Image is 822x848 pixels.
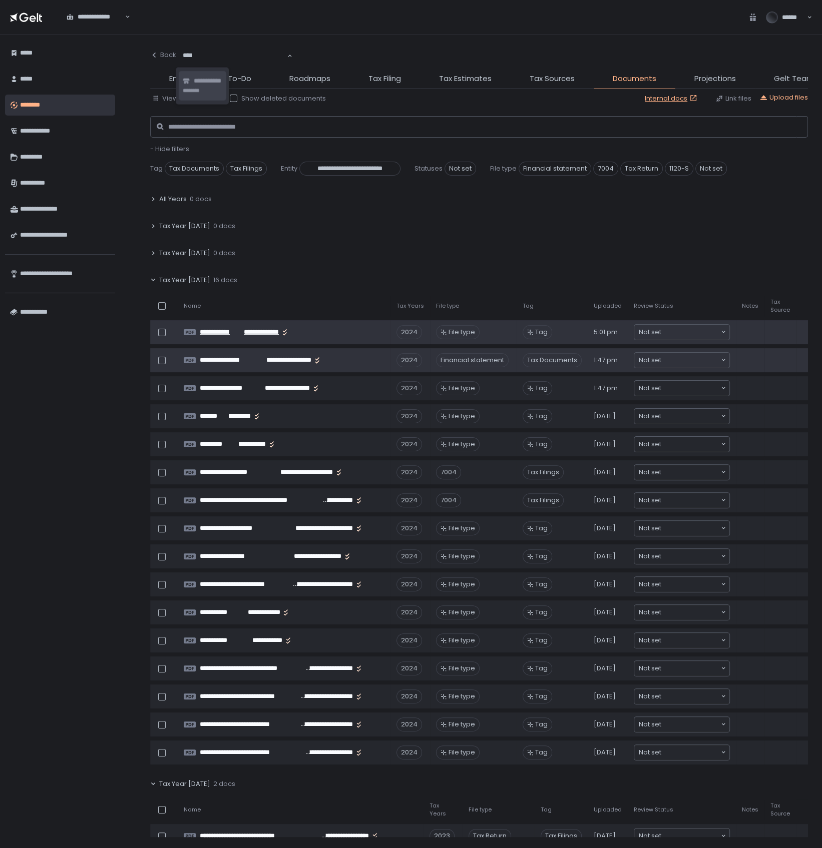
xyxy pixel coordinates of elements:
span: Not set [639,551,661,561]
input: Search for option [183,51,286,61]
span: Tag [535,412,548,421]
span: Name [184,806,201,813]
div: Search for option [634,633,729,648]
span: Tax Filings [523,493,564,507]
div: Back [150,51,176,60]
span: [DATE] [594,552,616,561]
span: Tax Documents [165,162,224,176]
span: Tag [523,302,534,310]
span: Tag [541,806,552,813]
div: Search for option [634,828,729,843]
input: Search for option [661,523,720,533]
input: Search for option [661,579,720,589]
div: 2024 [396,381,422,395]
span: Review Status [634,806,673,813]
div: 2024 [396,605,422,619]
input: Search for option [661,327,720,337]
span: Not set [639,747,661,757]
span: Tax Source [770,298,790,313]
span: 1:47 pm [594,384,618,393]
div: Search for option [634,381,729,396]
span: Tax Filings [226,162,267,176]
span: File type [436,302,459,310]
span: Not set [639,635,661,645]
div: 7004 [436,493,461,507]
span: Tag [535,552,548,561]
span: File type [449,552,475,561]
span: [DATE] [594,580,616,589]
span: Not set [445,162,476,176]
span: File type [449,748,475,757]
div: 2024 [396,633,422,647]
input: Search for option [661,747,720,757]
div: 2024 [396,353,422,367]
span: Tag [535,580,548,589]
span: [DATE] [594,608,616,617]
span: Tag [535,692,548,701]
span: 0 docs [213,249,235,258]
span: Tax Documents [523,353,582,367]
span: Entity [169,73,190,85]
div: Search for option [634,521,729,536]
div: Search for option [634,437,729,452]
div: 7004 [436,465,461,479]
span: Not set [695,162,727,176]
span: [DATE] [594,664,616,673]
div: Search for option [60,7,130,28]
span: Not set [639,439,661,449]
span: Financial statement [519,162,591,176]
span: Not set [639,607,661,617]
span: Tag [150,164,163,173]
input: Search for option [661,635,720,645]
span: Tax Sources [530,73,575,85]
div: 2024 [396,577,422,591]
span: 0 docs [190,195,212,204]
span: Tax Return [620,162,663,176]
span: Tax Year [DATE] [159,249,210,258]
span: 1120-S [665,162,693,176]
span: File type [449,328,475,337]
div: 2024 [396,549,422,563]
button: Link files [715,94,751,103]
span: Tag [535,720,548,729]
input: Search for option [661,691,720,701]
input: Search for option [661,495,720,505]
span: Roadmaps [289,73,330,85]
span: File type [449,664,475,673]
span: [DATE] [594,636,616,645]
span: Not set [639,579,661,589]
span: Tag [535,748,548,757]
a: Internal docs [645,94,699,103]
div: Search for option [634,577,729,592]
span: Tax Year [DATE] [159,222,210,231]
button: Upload files [759,93,808,102]
span: Statuses [415,164,443,173]
div: Search for option [634,353,729,368]
span: Tag [535,524,548,533]
span: Tag [535,636,548,645]
button: View by: Tax years [152,94,222,103]
div: Search for option [634,465,729,480]
div: Search for option [634,493,729,508]
input: Search for option [661,831,720,841]
span: Not set [639,663,661,673]
span: Not set [639,327,661,337]
div: Search for option [176,45,292,66]
div: Search for option [634,689,729,704]
span: Tag [535,664,548,673]
span: File type [469,806,492,813]
span: Uploaded [594,302,622,310]
div: Search for option [634,549,729,564]
span: File type [449,608,475,617]
span: File type [449,384,475,393]
span: 16 docs [213,276,237,285]
span: Tag [535,384,548,393]
span: File type [449,440,475,449]
span: File type [449,580,475,589]
span: Not set [639,523,661,533]
span: Entity [281,164,297,173]
input: Search for option [661,663,720,673]
span: Not set [639,411,661,421]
